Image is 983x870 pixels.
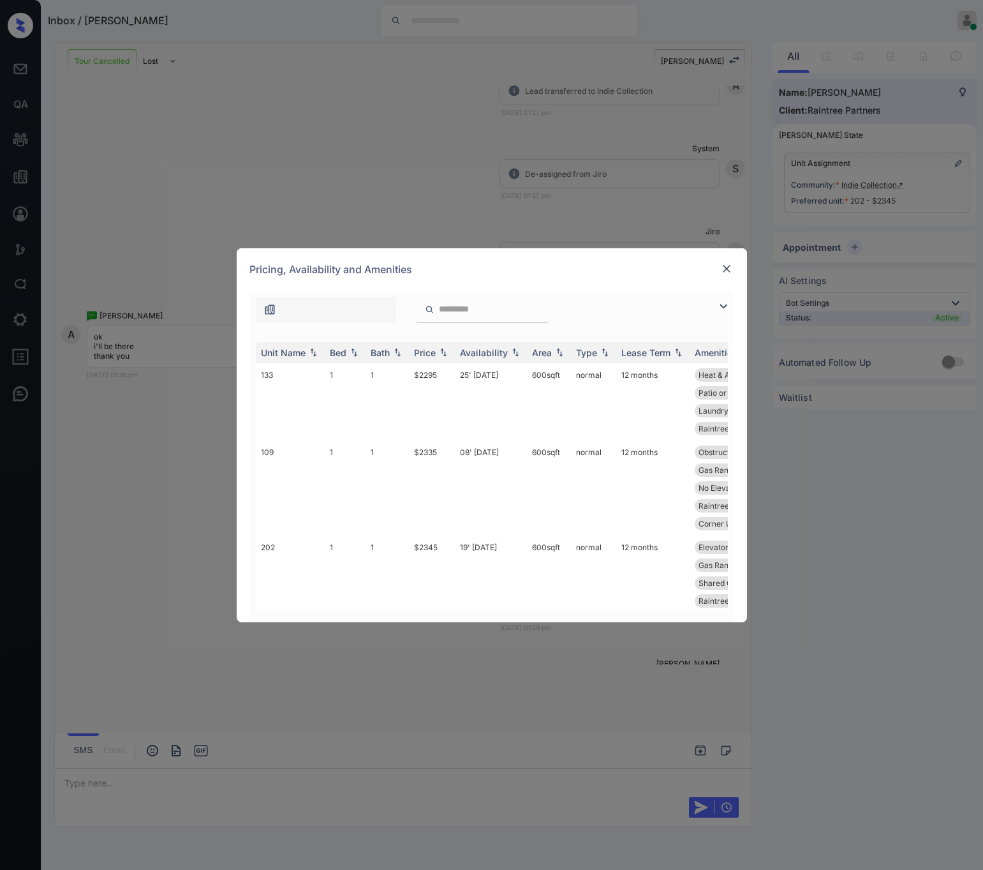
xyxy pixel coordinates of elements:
[330,347,346,358] div: Bed
[598,348,611,357] img: sorting
[460,347,508,358] div: Availability
[366,440,409,536] td: 1
[616,440,690,536] td: 12 months
[325,536,366,631] td: 1
[616,363,690,440] td: 12 months
[414,347,436,358] div: Price
[455,536,527,631] td: 19' [DATE]
[409,440,455,536] td: $2335
[366,536,409,631] td: 1
[261,347,306,358] div: Unit Name
[698,465,737,475] span: Gas Range
[527,363,571,440] td: 600 sqft
[371,347,390,358] div: Bath
[571,536,616,631] td: normal
[553,348,566,357] img: sorting
[391,348,404,357] img: sorting
[698,578,753,588] span: Shared Garage
[672,348,684,357] img: sorting
[698,501,799,511] span: Raintree [MEDICAL_DATA]...
[366,363,409,440] td: 1
[256,536,325,631] td: 202
[237,248,747,290] div: Pricing, Availability and Amenities
[698,447,758,457] span: Obstructed View
[716,299,731,314] img: icon-zuma
[437,348,450,357] img: sorting
[527,536,571,631] td: 600 sqft
[698,483,762,493] span: No Elevator Acc...
[409,363,455,440] td: $2295
[698,370,762,380] span: Heat & Air Cond...
[527,440,571,536] td: 600 sqft
[698,596,799,606] span: Raintree [MEDICAL_DATA]...
[576,347,597,358] div: Type
[571,440,616,536] td: normal
[509,348,522,357] img: sorting
[263,303,276,316] img: icon-zuma
[698,424,799,433] span: Raintree [MEDICAL_DATA]...
[621,347,670,358] div: Lease Term
[695,347,737,358] div: Amenities
[325,363,366,440] td: 1
[307,348,320,357] img: sorting
[571,363,616,440] td: normal
[720,262,733,275] img: close
[698,406,751,416] span: Laundry Room
[532,347,552,358] div: Area
[256,363,325,440] td: 133
[698,560,737,570] span: Gas Range
[425,304,434,315] img: icon-zuma
[455,440,527,536] td: 08' [DATE]
[256,440,325,536] td: 109
[325,440,366,536] td: 1
[698,388,759,398] span: Patio or Balcon...
[348,348,360,357] img: sorting
[616,536,690,631] td: 12 months
[455,363,527,440] td: 25' [DATE]
[698,519,741,529] span: Corner Unit
[409,536,455,631] td: $2345
[698,543,762,552] span: Elevator Proxim...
